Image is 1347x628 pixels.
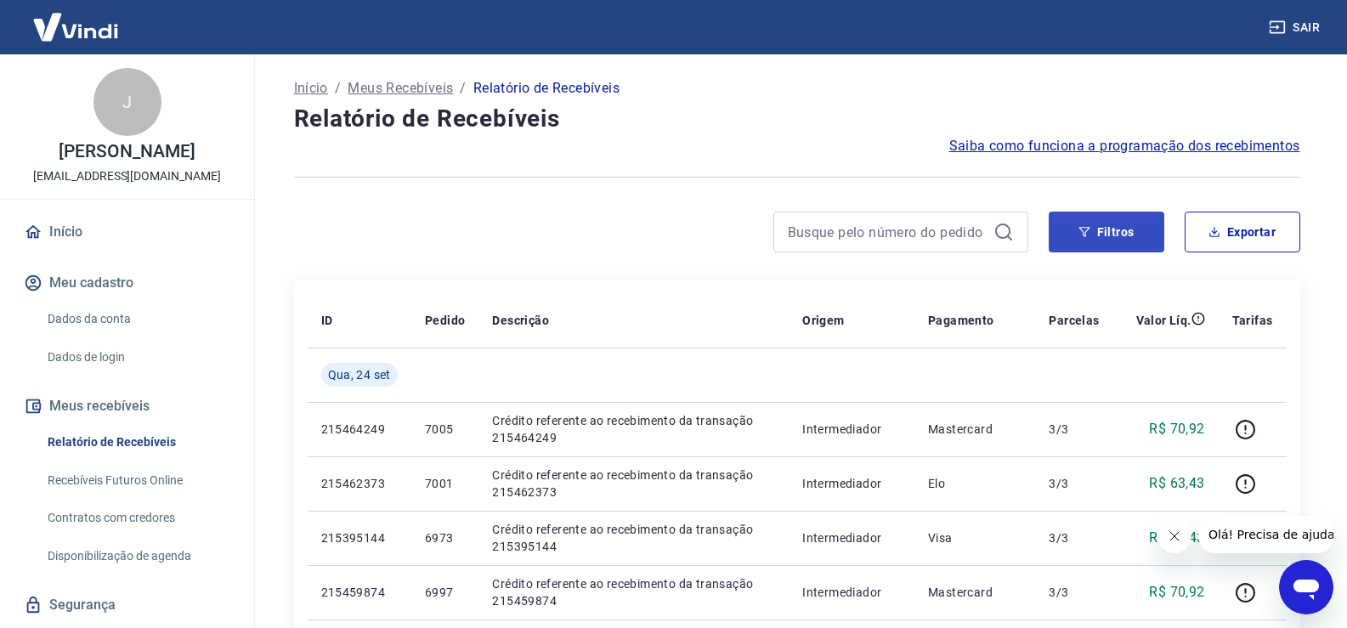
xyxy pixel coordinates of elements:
[20,1,131,53] img: Vindi
[1049,529,1099,546] p: 3/3
[802,529,901,546] p: Intermediador
[321,584,398,601] p: 215459874
[321,529,398,546] p: 215395144
[1049,212,1164,252] button: Filtros
[492,521,775,555] p: Crédito referente ao recebimento da transação 215395144
[928,475,1022,492] p: Elo
[321,475,398,492] p: 215462373
[1049,475,1099,492] p: 3/3
[425,529,465,546] p: 6973
[1198,516,1333,553] iframe: Mensagem da empresa
[928,529,1022,546] p: Visa
[59,143,195,161] p: [PERSON_NAME]
[928,312,994,329] p: Pagamento
[20,213,234,251] a: Início
[425,584,465,601] p: 6997
[1185,212,1300,252] button: Exportar
[928,584,1022,601] p: Mastercard
[1265,12,1327,43] button: Sair
[425,312,465,329] p: Pedido
[460,78,466,99] p: /
[802,312,844,329] p: Origem
[1049,584,1099,601] p: 3/3
[473,78,620,99] p: Relatório de Recebíveis
[294,78,328,99] a: Início
[425,421,465,438] p: 7005
[20,586,234,624] a: Segurança
[33,167,221,185] p: [EMAIL_ADDRESS][DOMAIN_NAME]
[41,340,234,375] a: Dados de login
[492,312,549,329] p: Descrição
[1157,519,1191,553] iframe: Fechar mensagem
[1279,560,1333,614] iframe: Botão para abrir a janela de mensagens
[802,475,901,492] p: Intermediador
[321,312,333,329] p: ID
[41,425,234,460] a: Relatório de Recebíveis
[93,68,161,136] div: J
[1149,473,1204,494] p: R$ 63,43
[1149,528,1204,548] p: R$ 63,43
[41,501,234,535] a: Contratos com credores
[41,302,234,337] a: Dados da conta
[20,264,234,302] button: Meu cadastro
[1049,421,1099,438] p: 3/3
[20,388,234,425] button: Meus recebíveis
[928,421,1022,438] p: Mastercard
[348,78,453,99] a: Meus Recebíveis
[1232,312,1273,329] p: Tarifas
[328,366,391,383] span: Qua, 24 set
[949,136,1300,156] a: Saiba como funciona a programação dos recebimentos
[335,78,341,99] p: /
[41,463,234,498] a: Recebíveis Futuros Online
[802,421,901,438] p: Intermediador
[1149,419,1204,439] p: R$ 70,92
[788,219,987,245] input: Busque pelo número do pedido
[492,575,775,609] p: Crédito referente ao recebimento da transação 215459874
[425,475,465,492] p: 7001
[294,102,1300,136] h4: Relatório de Recebíveis
[41,539,234,574] a: Disponibilização de agenda
[1136,312,1191,329] p: Valor Líq.
[1049,312,1099,329] p: Parcelas
[492,412,775,446] p: Crédito referente ao recebimento da transação 215464249
[1149,582,1204,603] p: R$ 70,92
[10,12,143,25] span: Olá! Precisa de ajuda?
[802,584,901,601] p: Intermediador
[492,467,775,501] p: Crédito referente ao recebimento da transação 215462373
[321,421,398,438] p: 215464249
